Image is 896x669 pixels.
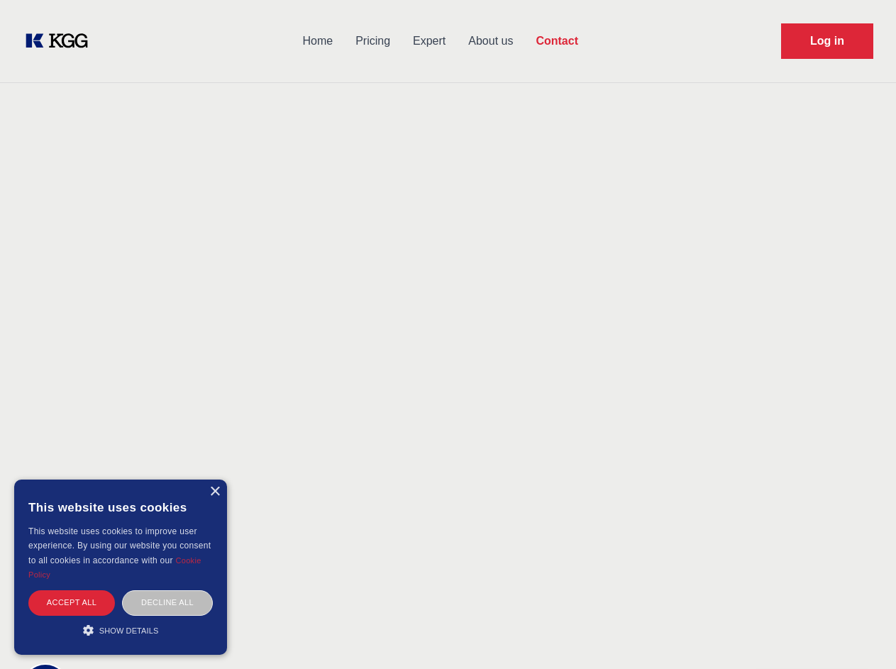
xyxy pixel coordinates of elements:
div: This website uses cookies [28,490,213,524]
iframe: Chat Widget [825,601,896,669]
a: Home [291,23,344,60]
a: Request Demo [781,23,873,59]
div: Decline all [122,590,213,615]
a: Contact [524,23,590,60]
a: Pricing [344,23,402,60]
div: Close [209,487,220,497]
div: Show details [28,623,213,637]
a: KOL Knowledge Platform: Talk to Key External Experts (KEE) [23,30,99,52]
a: About us [457,23,524,60]
a: Cookie Policy [28,556,201,579]
a: Expert [402,23,457,60]
div: Accept all [28,590,115,615]
span: Show details [99,626,159,635]
span: This website uses cookies to improve user experience. By using our website you consent to all coo... [28,526,211,565]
